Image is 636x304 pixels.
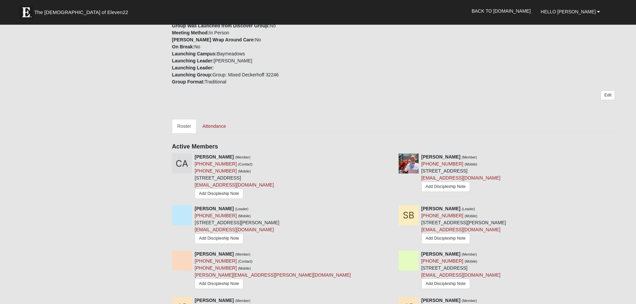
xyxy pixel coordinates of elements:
small: (Contact) [238,259,252,263]
small: (Member) [235,252,250,256]
h4: Active Members [172,143,615,150]
a: Edit [601,90,615,100]
a: Add Discipleship Note [421,182,470,192]
div: [STREET_ADDRESS] [195,154,274,201]
a: The [DEMOGRAPHIC_DATA] of Eleven22 [16,2,150,19]
a: Attendance [197,119,231,133]
a: Hello [PERSON_NAME] [536,3,605,20]
strong: Group Was Launched from Discover Group: [172,23,270,28]
a: Back to [DOMAIN_NAME] [467,3,536,19]
a: [PHONE_NUMBER] [195,258,237,264]
strong: Launching Leader: [172,58,214,63]
span: The [DEMOGRAPHIC_DATA] of Eleven22 [34,9,128,16]
strong: [PERSON_NAME] [195,251,234,257]
a: [PHONE_NUMBER] [195,161,237,167]
a: [PHONE_NUMBER] [195,168,237,174]
strong: Launching Leader: [172,65,214,70]
strong: [PERSON_NAME] [421,206,460,211]
small: (Contact) [238,162,252,166]
strong: [PERSON_NAME] [421,154,460,160]
a: [EMAIL_ADDRESS][DOMAIN_NAME] [421,227,500,232]
small: (Leader) [235,207,248,211]
a: [EMAIL_ADDRESS][DOMAIN_NAME] [195,182,274,188]
small: (Member) [462,155,477,159]
a: [EMAIL_ADDRESS][DOMAIN_NAME] [421,175,500,181]
a: [PHONE_NUMBER] [421,258,463,264]
a: [EMAIL_ADDRESS][DOMAIN_NAME] [195,227,274,232]
a: [PHONE_NUMBER] [421,161,463,167]
strong: Launching Group: [172,72,212,77]
a: Add Discipleship Note [421,233,470,244]
strong: Group Format: [172,79,205,84]
div: [STREET_ADDRESS][PERSON_NAME] [195,205,279,245]
small: (Member) [462,252,477,256]
strong: [PERSON_NAME] [421,251,460,257]
small: (Mobile) [465,214,477,218]
a: [PHONE_NUMBER] [195,265,237,271]
strong: [PERSON_NAME] Wrap Around Care: [172,37,255,42]
a: [EMAIL_ADDRESS][DOMAIN_NAME] [421,272,500,278]
strong: Meeting Method: [172,30,209,35]
small: (Member) [235,155,250,159]
strong: [PERSON_NAME] [195,154,234,160]
div: [STREET_ADDRESS][PERSON_NAME] [421,205,506,245]
small: (Leader) [462,207,475,211]
div: [STREET_ADDRESS] [421,154,500,194]
a: Add Discipleship Note [421,279,470,289]
a: Add Discipleship Note [195,233,243,244]
span: Hello [PERSON_NAME] [541,9,596,14]
a: [PHONE_NUMBER] [195,213,237,218]
small: (Mobile) [238,266,251,270]
a: Add Discipleship Note [195,279,243,289]
strong: On Break: [172,44,194,49]
a: Roster [172,119,196,133]
img: Eleven22 logo [19,6,33,19]
strong: [PERSON_NAME] [195,206,234,211]
strong: Launching Campus: [172,51,217,56]
small: (Mobile) [465,162,477,166]
small: (Mobile) [238,214,251,218]
a: Add Discipleship Note [195,189,243,199]
small: (Mobile) [238,169,251,173]
small: (Mobile) [465,259,477,263]
a: [PHONE_NUMBER] [421,213,463,218]
a: [PERSON_NAME][EMAIL_ADDRESS][PERSON_NAME][DOMAIN_NAME] [195,272,351,278]
div: [STREET_ADDRESS] [421,251,500,291]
